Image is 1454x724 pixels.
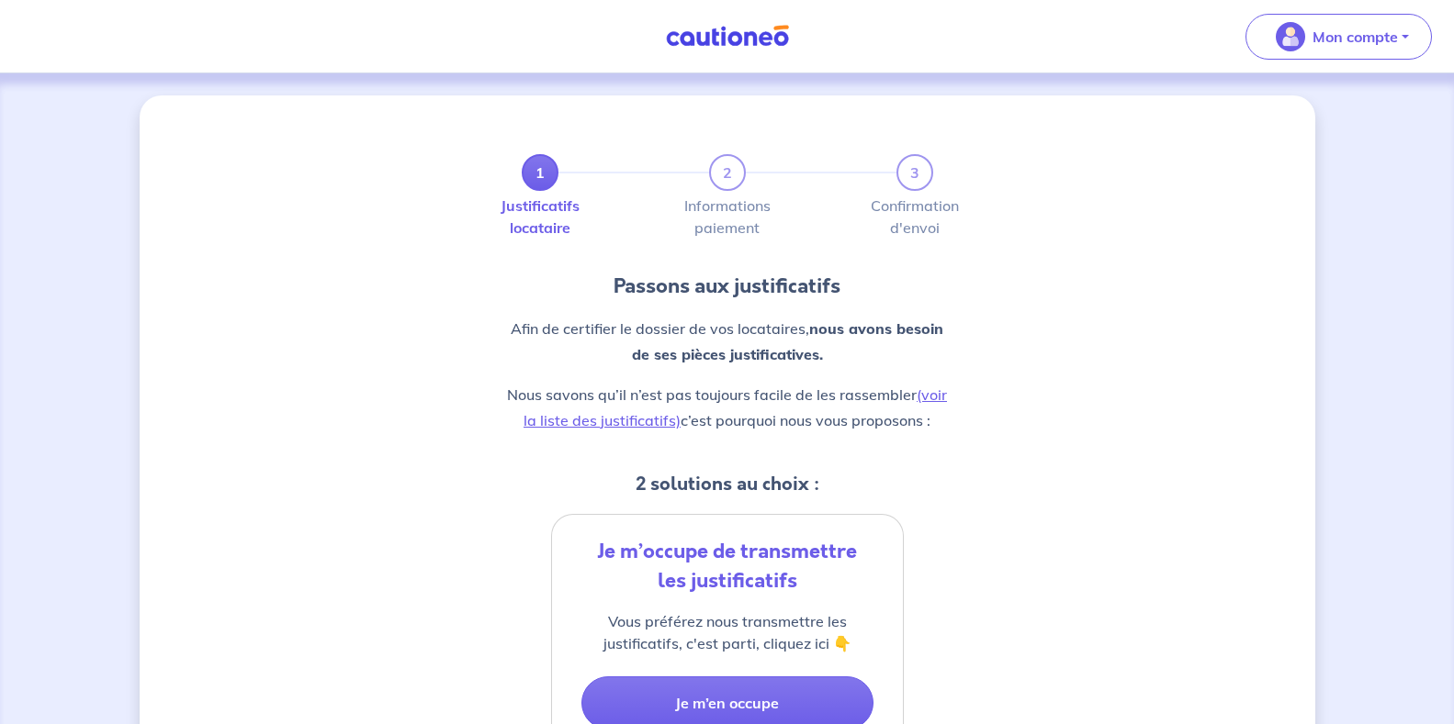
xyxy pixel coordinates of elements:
[659,25,796,48] img: Cautioneo
[709,198,746,235] label: Informations paiement
[581,537,874,596] div: Je m’occupe de transmettre les justificatifs
[581,610,874,654] p: Vous préférez nous transmettre les justificatifs, c'est parti, cliquez ici 👇
[507,316,948,367] p: Afin de certifier le dossier de vos locataires,
[507,470,948,499] h5: 2 solutions au choix :
[507,382,948,433] p: Nous savons qu’il n’est pas toujours facile de les rassembler c’est pourquoi nous vous proposons :
[1276,22,1305,51] img: illu_account_valid_menu.svg
[614,272,840,301] p: Passons aux justificatifs
[522,198,558,235] label: Justificatifs locataire
[896,198,933,235] label: Confirmation d'envoi
[1313,26,1398,48] p: Mon compte
[1245,14,1432,60] button: illu_account_valid_menu.svgMon compte
[522,154,558,191] a: 1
